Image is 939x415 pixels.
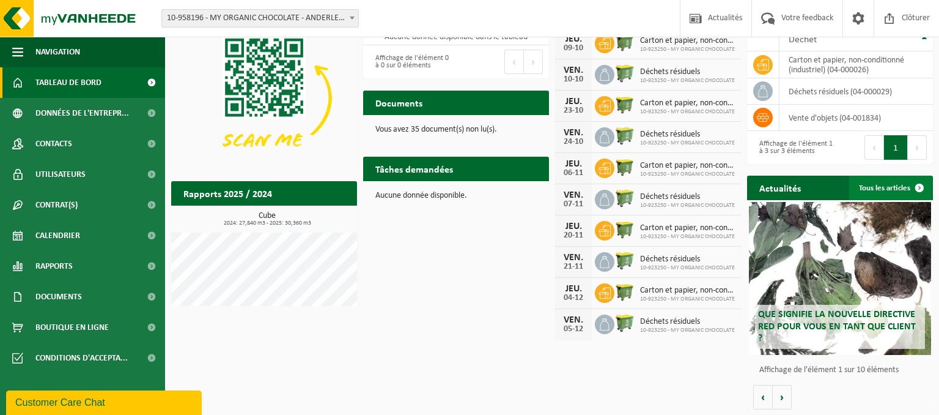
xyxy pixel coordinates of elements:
div: 21-11 [561,263,586,271]
span: Navigation [35,37,80,67]
img: Download de VHEPlus App [171,28,357,168]
td: carton et papier, non-conditionné (industriel) (04-000026) [779,51,933,78]
span: Carton et papier, non-conditionné (industriel) [640,36,735,46]
iframe: chat widget [6,388,204,415]
span: Documents [35,282,82,312]
span: Utilisateurs [35,159,86,190]
span: 10-923250 - MY ORGANIC CHOCOLATE [640,77,735,84]
div: 20-11 [561,231,586,240]
span: Tableau de bord [35,67,101,98]
h2: Actualités [747,176,813,200]
div: VEN. [561,128,586,138]
span: Déchets résiduels [640,130,735,140]
button: Previous [864,135,884,160]
a: Que signifie la nouvelle directive RED pour vous en tant que client ? [749,202,931,355]
span: Déchets résiduels [640,192,735,202]
span: Carton et papier, non-conditionné (industriel) [640,99,735,108]
div: 10-10 [561,75,586,84]
p: Affichage de l'élément 1 sur 10 éléments [759,366,927,375]
span: Que signifie la nouvelle directive RED pour vous en tant que client ? [758,310,916,343]
div: VEN. [561,253,586,263]
img: WB-1100-HPE-GN-50 [614,219,635,240]
div: JEU. [561,34,586,44]
span: Déchet [789,35,817,45]
span: Carton et papier, non-conditionné (industriel) [640,223,735,233]
img: WB-0660-HPE-GN-50 [614,250,635,271]
div: 24-10 [561,138,586,146]
button: Next [524,50,543,74]
span: Boutique en ligne [35,312,109,343]
div: VEN. [561,315,586,325]
div: 05-12 [561,325,586,334]
button: Vorige [753,385,773,409]
td: déchets résiduels (04-000029) [779,78,933,105]
span: 10-923250 - MY ORGANIC CHOCOLATE [640,46,735,53]
span: Déchets résiduels [640,317,735,327]
span: 10-923250 - MY ORGANIC CHOCOLATE [640,327,735,334]
span: Données de l'entrepr... [35,98,129,129]
span: Conditions d'accepta... [35,343,128,373]
span: 10-923250 - MY ORGANIC CHOCOLATE [640,296,735,303]
div: JEU. [561,159,586,169]
span: 10-923250 - MY ORGANIC CHOCOLATE [640,233,735,241]
h2: Documents [363,91,435,114]
h2: Tâches demandées [363,157,465,181]
span: Contrat(s) [35,190,78,220]
a: Tous les articles [849,176,932,200]
td: vente d'objets (04-001834) [779,105,933,131]
span: Calendrier [35,220,80,251]
img: WB-1100-HPE-GN-50 [614,94,635,115]
img: WB-0660-HPE-GN-50 [614,188,635,209]
div: 07-11 [561,200,586,209]
span: 10-923250 - MY ORGANIC CHOCOLATE [640,264,735,272]
div: JEU. [561,284,586,294]
button: Previous [504,50,524,74]
span: 10-958196 - MY ORGANIC CHOCOLATE - ANDERLECHT [161,9,359,28]
div: 09-10 [561,44,586,53]
span: 10-923250 - MY ORGANIC CHOCOLATE [640,140,735,147]
div: JEU. [561,222,586,231]
button: 1 [884,135,908,160]
div: VEN. [561,190,586,200]
div: JEU. [561,97,586,107]
p: Vous avez 35 document(s) non lu(s). [375,125,537,134]
span: 10-923250 - MY ORGANIC CHOCOLATE [640,108,735,116]
h3: Cube [177,212,357,226]
a: Consulter les rapports [251,205,356,230]
img: WB-1100-HPE-GN-50 [614,282,635,302]
img: WB-0660-HPE-GN-50 [614,313,635,334]
span: Rapports [35,251,73,282]
button: Volgende [773,385,792,409]
span: Déchets résiduels [640,255,735,264]
div: 23-10 [561,107,586,115]
span: Carton et papier, non-conditionné (industriel) [640,161,735,171]
span: Déchets résiduels [640,67,735,77]
button: Next [908,135,927,160]
div: Affichage de l'élément 0 à 0 sur 0 éléments [369,48,450,75]
img: WB-0660-HPE-GN-50 [614,125,635,146]
h2: Rapports 2025 / 2024 [171,181,284,205]
img: WB-0660-HPE-GN-50 [614,63,635,84]
div: VEN. [561,65,586,75]
span: 10-923250 - MY ORGANIC CHOCOLATE [640,202,735,209]
div: 04-12 [561,294,586,302]
p: Aucune donnée disponible. [375,192,537,200]
img: WB-1100-HPE-GN-50 [614,32,635,53]
div: 06-11 [561,169,586,178]
div: Affichage de l'élément 1 à 3 sur 3 éléments [753,134,834,161]
span: Carton et papier, non-conditionné (industriel) [640,286,735,296]
span: 10-958196 - MY ORGANIC CHOCOLATE - ANDERLECHT [162,10,358,27]
span: Contacts [35,129,72,159]
span: 2024: 27,840 m3 - 2025: 30,360 m3 [177,220,357,226]
span: 10-923250 - MY ORGANIC CHOCOLATE [640,171,735,178]
img: WB-1100-HPE-GN-50 [614,157,635,178]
